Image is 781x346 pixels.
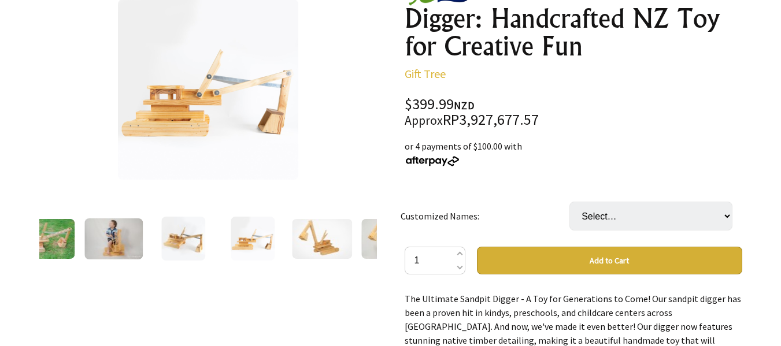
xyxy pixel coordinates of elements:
[231,217,275,261] img: 🌿🇳🇿The Wooden Sand Digger: Handcrafted NZ Toy for Creative Fun
[405,66,446,81] a: Gift Tree
[405,139,742,167] div: or 4 payments of $100.00 with
[405,113,443,128] small: Approx
[477,247,742,274] button: Add to Cart
[405,97,742,128] div: $399.99 RP3,927,677.57
[161,217,205,261] img: 🌿🇳🇿The Wooden Sand Digger: Handcrafted NZ Toy for Creative Fun
[14,219,75,259] img: 🌿🇳🇿The Wooden Sand Digger: Handcrafted NZ Toy for Creative Fun
[454,99,475,112] span: NZD
[401,185,569,247] td: Customized Names:
[361,219,421,259] img: 🌿🇳🇿The Wooden Sand Digger: Handcrafted NZ Toy for Creative Fun
[292,219,352,259] img: 🌿🇳🇿The Wooden Sand Digger: Handcrafted NZ Toy for Creative Fun
[405,156,460,166] img: Afterpay
[84,218,143,259] img: 🌿🇳🇿The Wooden Sand Digger: Handcrafted NZ Toy for Creative Fun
